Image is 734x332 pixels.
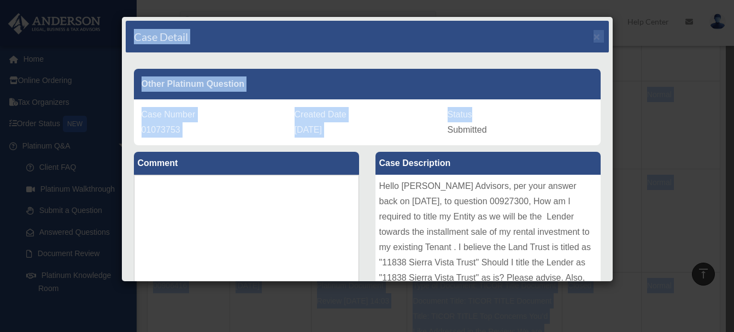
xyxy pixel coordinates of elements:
h4: Case Detail [134,29,188,44]
span: [DATE] [295,125,322,134]
label: Comment [134,152,359,175]
div: Other Platinum Question [134,69,601,99]
span: Status [448,110,472,119]
span: 01073753 [142,125,180,134]
span: × [594,30,601,43]
span: Case Number [142,110,196,119]
label: Case Description [375,152,601,175]
button: Close [594,31,601,42]
span: Created Date [295,110,347,119]
span: Submitted [448,125,487,134]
